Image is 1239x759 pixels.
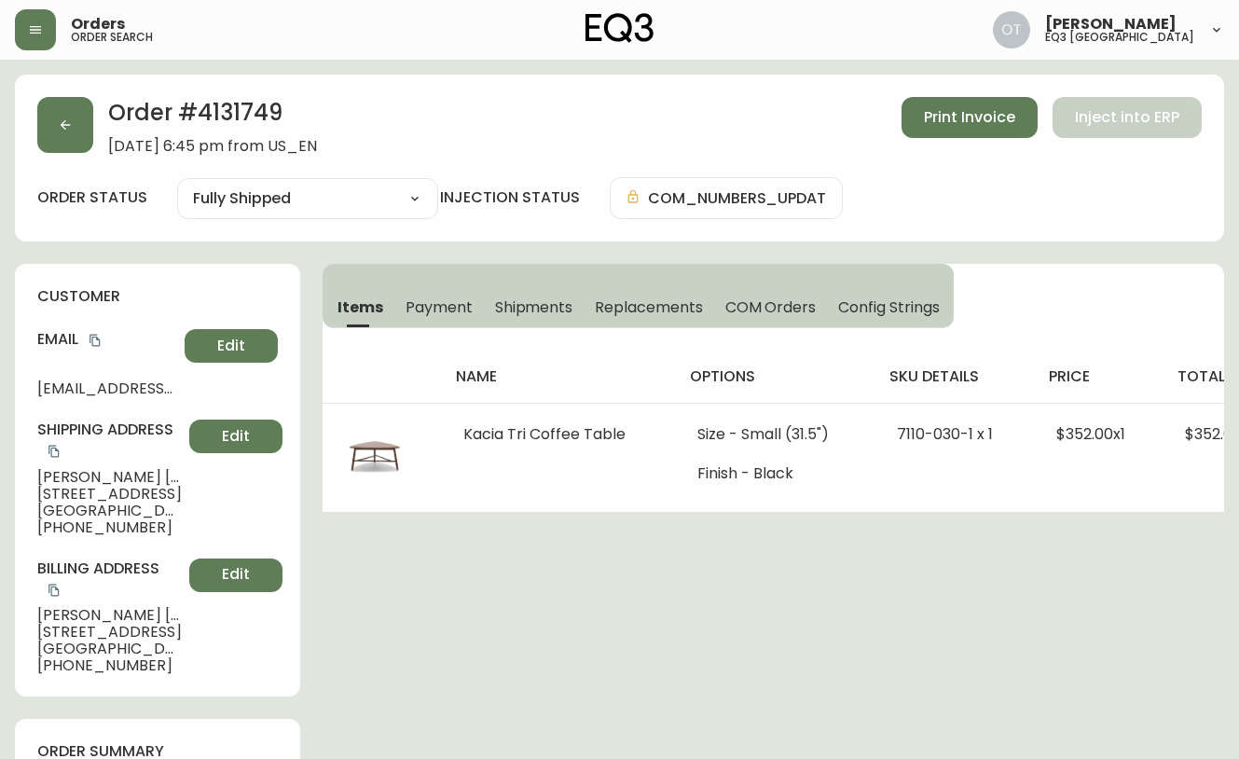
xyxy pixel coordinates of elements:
span: [GEOGRAPHIC_DATA] , NY , 11238 , US [37,503,182,519]
h4: price [1049,366,1148,387]
h5: order search [71,32,153,43]
span: $352.00 x 1 [1056,423,1125,445]
span: Edit [217,336,245,356]
span: Payment [406,297,473,317]
span: [STREET_ADDRESS] [37,486,182,503]
span: [EMAIL_ADDRESS][DOMAIN_NAME] [37,380,177,397]
button: Edit [189,559,282,592]
span: [STREET_ADDRESS] [37,624,182,641]
label: order status [37,187,147,208]
span: Kacia Tri Coffee Table [463,423,626,445]
h4: sku details [889,366,1019,387]
button: copy [45,581,63,600]
span: [DATE] 6:45 pm from US_EN [108,138,317,155]
span: Edit [222,426,250,447]
span: Orders [71,17,125,32]
button: Edit [189,420,282,453]
button: Edit [185,329,278,363]
span: [PERSON_NAME] [1045,17,1177,32]
span: [PHONE_NUMBER] [37,519,182,536]
h4: name [456,366,660,387]
button: Print Invoice [902,97,1038,138]
span: Config Strings [838,297,939,317]
h4: Billing Address [37,559,182,600]
span: 7110-030-1 x 1 [897,423,993,445]
span: Replacements [595,297,702,317]
button: copy [86,331,104,350]
span: [PERSON_NAME] [PERSON_NAME] [37,607,182,624]
span: COM Orders [725,297,817,317]
img: 5d4d18d254ded55077432b49c4cb2919 [993,11,1030,48]
span: [GEOGRAPHIC_DATA] , NY , 11238 , US [37,641,182,657]
h4: Shipping Address [37,420,182,462]
img: 5d08f13d-59d0-401f-90ba-d8d0686ea33fOptional[e423bbae-ae9b-4939-bc51-1a237c210cd9.jpg].jpg [345,426,405,486]
li: Size - Small (31.5") [697,426,852,443]
span: [PHONE_NUMBER] [37,657,182,674]
h4: Email [37,329,177,350]
h4: customer [37,286,278,307]
span: Shipments [495,297,573,317]
span: Print Invoice [924,107,1015,128]
span: Edit [222,564,250,585]
h2: Order # 4131749 [108,97,317,138]
img: logo [585,13,654,43]
span: [PERSON_NAME] [PERSON_NAME] [37,469,182,486]
span: Items [337,297,383,317]
h5: eq3 [GEOGRAPHIC_DATA] [1045,32,1194,43]
h4: injection status [440,187,580,208]
button: copy [45,442,63,461]
h4: options [690,366,860,387]
li: Finish - Black [697,465,852,482]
